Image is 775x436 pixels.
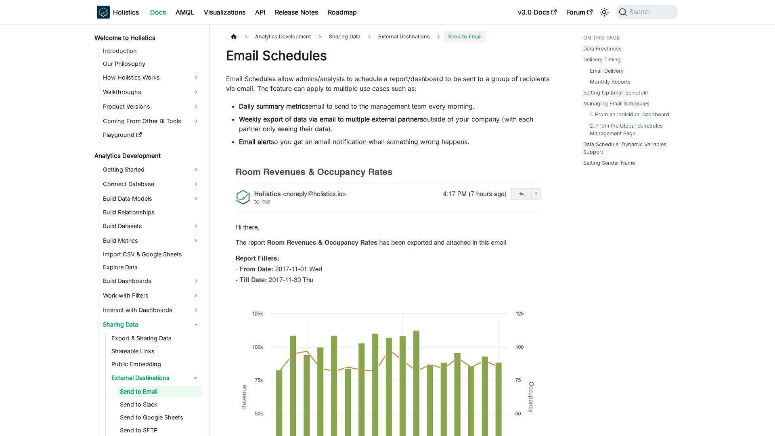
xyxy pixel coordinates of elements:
[171,6,199,19] a: AMQL
[583,89,648,96] a: Setting Up Email Schedule
[89,24,210,436] nav: Docs sidebar
[583,100,649,107] a: Managing Email Schedules
[101,86,203,99] a: Walkthroughs
[239,102,308,110] strong: Daily summary metrics
[117,399,203,410] a: Send to Slack
[109,346,203,357] a: Shareable Links
[239,114,551,134] li: outside of your company (with each partner only seeing their data).
[250,6,270,19] a: API
[101,275,203,287] a: Build Dashboards
[444,31,485,42] span: Send to Email
[101,58,203,69] a: Our Philosophy
[627,8,655,16] span: Search
[270,6,323,19] a: Release Notes
[101,234,203,247] a: Build Metrics
[109,333,203,344] a: Export & Sharing Data
[239,115,423,123] strong: Weekly export of data via email to multiple external partners
[323,6,362,19] a: Roadmap
[251,31,315,42] span: Analytics Development
[101,220,203,233] a: Build Datasets
[583,140,673,156] a: Data Schedule: Dynamic Variables Support
[117,425,203,436] a: Send to SFTP
[583,45,622,52] a: Data Freshness
[374,31,434,42] a: External Destinations
[101,207,203,218] a: Build Relationships
[226,31,241,42] a: Home page
[101,45,203,57] a: Introduction
[590,122,670,137] a: 2. From the Global Schedules Management Page
[590,67,624,75] a: Email Delivery
[101,129,203,140] a: Playground
[325,31,364,42] span: Sharing Data
[117,386,203,397] a: Send to Email
[113,7,139,17] b: Holistics
[583,159,635,167] a: Setting Sender Name
[188,371,203,384] button: Collapse sidebar category 'External Destinations'
[101,249,203,260] a: Import CSV & Google Sheets
[97,6,110,19] img: Holistics
[101,304,203,317] a: Interact with Dashboards
[101,289,203,302] a: Work with Filters
[109,371,188,384] a: External Destinations
[101,262,203,273] a: Explore Data
[513,6,561,19] a: v3.0 Docs
[97,6,139,19] a: HolisticsHolisticsHolistics
[101,71,203,84] a: How Holistics Works
[109,358,203,370] a: Public Embedding
[239,138,271,146] strong: Email alert
[226,48,551,64] h1: Email Schedules
[92,32,203,44] a: Welcome to Holistics
[561,6,597,19] a: Forum
[199,6,250,19] a: Visualizations
[117,412,203,423] a: Send to Google Sheets
[378,34,430,40] span: External Destinations
[92,150,203,161] a: Analytics Development
[101,115,203,128] a: Coming From Other BI Tools
[583,56,621,63] a: Delivery Timing
[101,163,203,176] a: Getting Started
[239,101,551,111] li: email to send to the management team every morning.
[101,100,203,113] a: Product Versions
[101,178,203,191] a: Connect Database
[590,111,669,118] a: 1. From an Individual Dashboard
[598,6,611,19] button: Switch between dark and light mode (currently system mode)
[239,137,551,147] li: so you get an email notification when something wrong happens.
[145,6,171,19] a: Docs
[101,192,203,205] a: Build Data Models
[226,74,551,93] p: Email Schedules allow admins/analysts to schedule a report/dashboard to be sent to a group of rec...
[226,31,551,42] nav: Breadcrumbs
[101,318,203,331] a: Sharing Data
[590,78,630,86] a: Monthly Reports
[616,5,678,19] button: Search (Command+K)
